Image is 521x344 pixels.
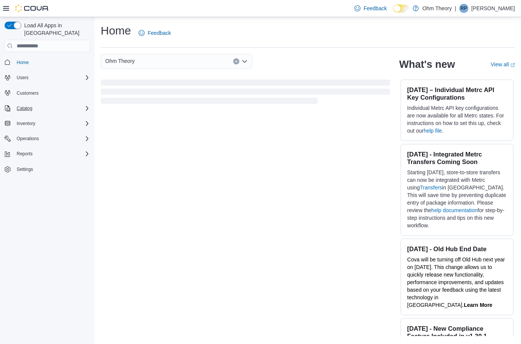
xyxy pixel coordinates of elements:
button: Catalog [2,103,93,114]
a: Transfers [420,185,442,191]
span: Reports [17,151,33,157]
button: Inventory [14,119,38,128]
button: Reports [14,149,36,158]
span: Operations [14,134,90,143]
a: Feedback [351,1,390,16]
svg: External link [510,63,515,67]
a: help documentation [431,207,477,213]
a: Home [14,58,32,67]
span: Feedback [363,5,387,12]
span: Feedback [148,29,171,37]
h2: What's new [399,58,455,70]
span: Catalog [17,105,32,111]
p: | [455,4,456,13]
span: Settings [17,166,33,172]
p: Individual Metrc API key configurations are now available for all Metrc states. For instructions ... [407,104,507,134]
button: Open list of options [242,58,248,64]
a: Learn More [464,302,492,308]
span: RP [461,4,467,13]
button: Reports [2,149,93,159]
span: Reports [14,149,90,158]
button: Catalog [14,104,35,113]
button: Operations [2,133,93,144]
p: [PERSON_NAME] [471,4,515,13]
span: Home [14,57,90,67]
p: Ohm Theory [423,4,452,13]
span: Users [17,75,28,81]
p: Starting [DATE], store-to-store transfers can now be integrated with Metrc using in [GEOGRAPHIC_D... [407,169,507,229]
button: Users [14,73,31,82]
div: Romeo Patel [459,4,468,13]
span: Loading [101,81,390,105]
button: Operations [14,134,42,143]
span: Users [14,73,90,82]
button: Customers [2,88,93,99]
button: Settings [2,164,93,175]
span: Settings [14,164,90,174]
h3: [DATE] - Old Hub End Date [407,245,507,253]
button: Users [2,72,93,83]
a: Customers [14,89,42,98]
span: Customers [17,90,39,96]
span: Inventory [14,119,90,128]
button: Home [2,56,93,67]
a: Feedback [136,25,174,41]
span: Operations [17,136,39,142]
nav: Complex example [5,53,90,194]
h3: [DATE] - New Compliance Feature Included in v1.30.1 [407,325,507,340]
span: Cova will be turning off Old Hub next year on [DATE]. This change allows us to quickly release ne... [407,256,505,308]
span: Customers [14,88,90,98]
span: Ohm Theory [105,56,135,66]
a: Settings [14,165,36,174]
span: Home [17,59,29,66]
img: Cova [15,5,49,12]
h1: Home [101,23,131,38]
span: Load All Apps in [GEOGRAPHIC_DATA] [21,22,90,37]
a: help file [424,128,442,134]
h3: [DATE] - Integrated Metrc Transfers Coming Soon [407,150,507,166]
button: Clear input [233,58,239,64]
h3: [DATE] – Individual Metrc API Key Configurations [407,86,507,101]
button: Inventory [2,118,93,129]
span: Inventory [17,120,35,127]
input: Dark Mode [393,5,409,13]
span: Catalog [14,104,90,113]
a: View allExternal link [491,61,515,67]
